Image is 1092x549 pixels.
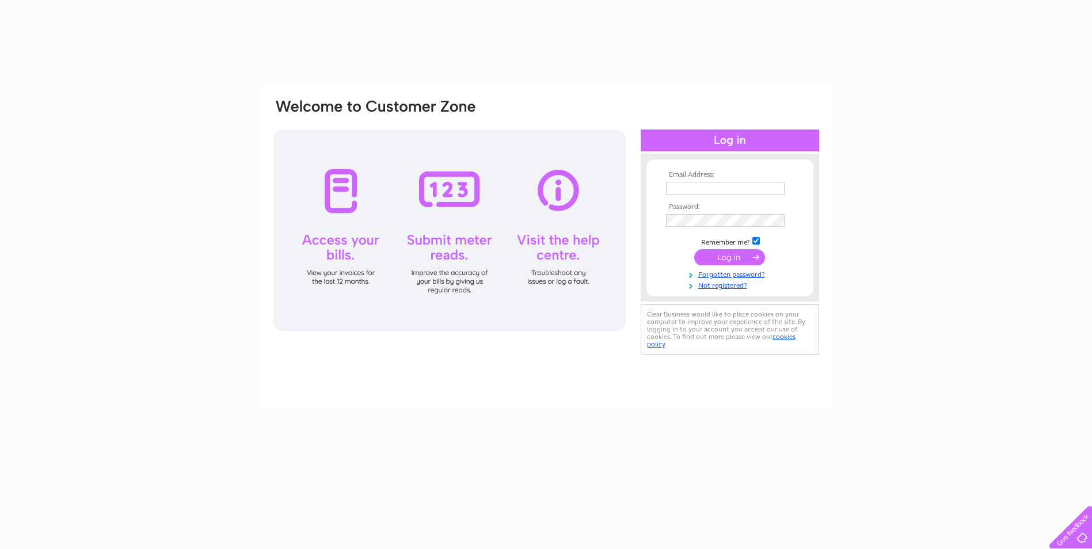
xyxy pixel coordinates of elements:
[663,203,797,211] th: Password:
[666,279,797,290] a: Not registered?
[663,235,797,247] td: Remember me?
[694,249,765,265] input: Submit
[647,333,796,348] a: cookies policy
[666,268,797,279] a: Forgotten password?
[641,304,819,354] div: Clear Business would like to place cookies on your computer to improve your experience of the sit...
[663,171,797,179] th: Email Address:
